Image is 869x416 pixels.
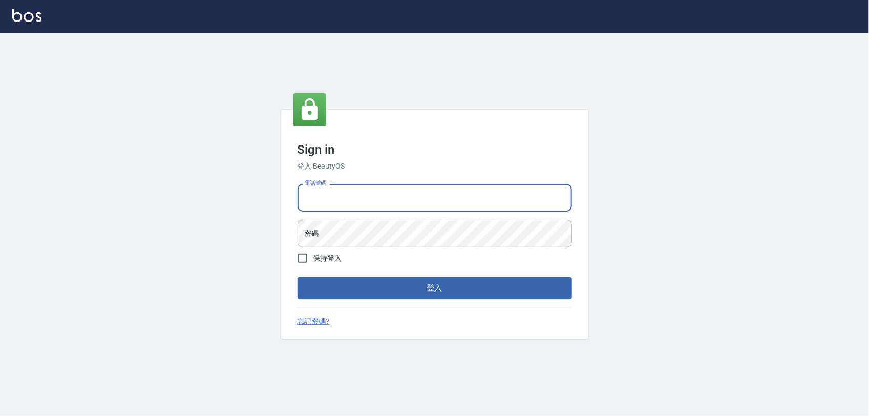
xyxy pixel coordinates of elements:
h3: Sign in [298,142,572,157]
img: Logo [12,9,41,22]
span: 保持登入 [313,253,342,264]
h6: 登入 BeautyOS [298,161,572,172]
button: 登入 [298,277,572,299]
a: 忘記密碼? [298,316,330,327]
label: 電話號碼 [305,179,326,187]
